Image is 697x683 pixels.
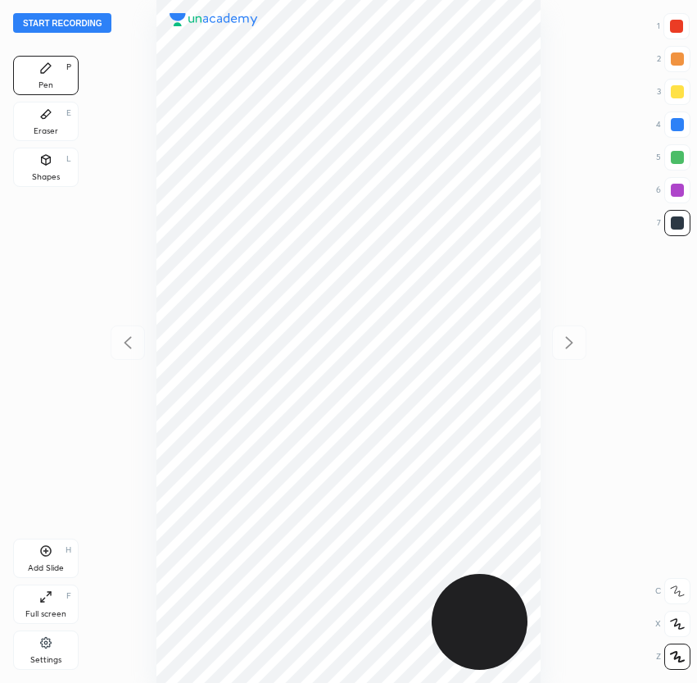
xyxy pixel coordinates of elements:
div: Settings [30,656,61,664]
div: L [66,155,71,163]
div: 1 [657,13,690,39]
div: Shapes [32,173,60,181]
div: Full screen [25,610,66,618]
div: C [655,578,690,604]
div: P [66,63,71,71]
button: Start recording [13,13,111,33]
div: Eraser [34,127,58,135]
div: E [66,109,71,117]
div: Z [656,644,690,670]
div: 3 [657,79,690,105]
div: H [66,546,71,554]
div: F [66,592,71,600]
div: 7 [657,210,690,236]
div: X [655,611,690,637]
div: 5 [656,144,690,171]
div: 2 [657,46,690,72]
div: Pen [38,81,53,89]
div: 4 [656,112,690,138]
img: logo.38c385cc.svg [170,13,258,26]
div: 6 [656,177,690,203]
div: Add Slide [28,564,64,572]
